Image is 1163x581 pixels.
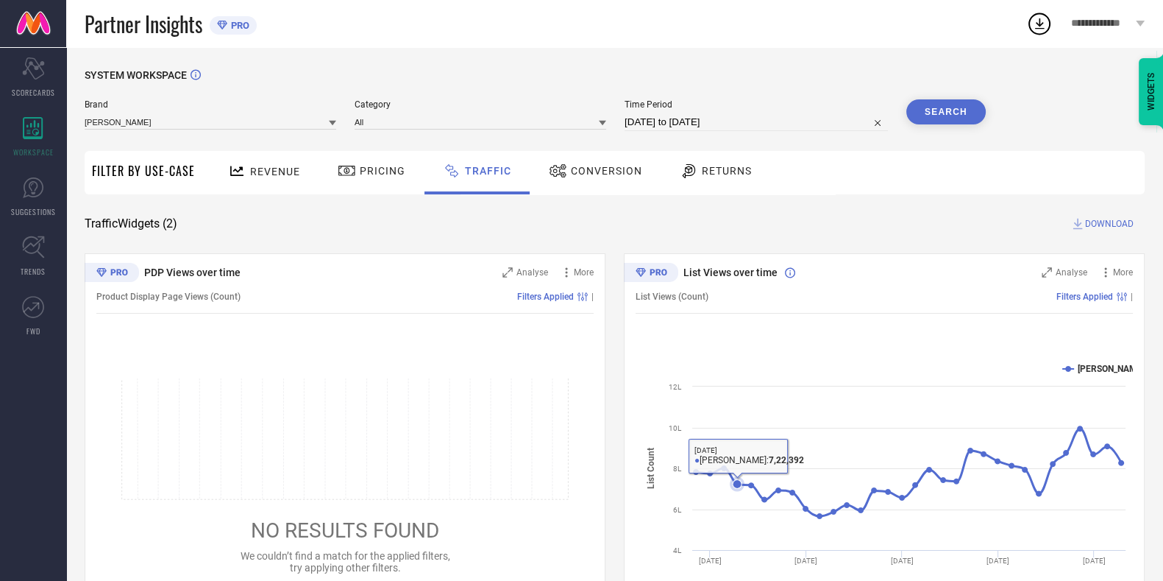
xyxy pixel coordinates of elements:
text: [DATE] [1082,557,1105,565]
span: Conversion [571,165,642,177]
div: Open download list [1026,10,1053,37]
text: 6L [673,506,682,514]
span: List Views (Count) [636,292,708,302]
span: Pricing [360,165,405,177]
span: Time Period [625,99,888,110]
span: SUGGESTIONS [11,206,56,217]
text: 12L [669,383,682,391]
span: We couldn’t find a match for the applied filters, try applying other filters. [241,550,450,574]
svg: Zoom [502,267,513,278]
text: [DATE] [891,557,914,565]
span: Partner Insights [85,9,202,39]
span: | [591,292,594,302]
span: Analyse [516,267,548,278]
span: Traffic [465,165,511,177]
svg: Zoom [1042,267,1052,278]
span: Revenue [250,166,300,177]
span: WORKSPACE [13,147,54,158]
span: PDP Views over time [144,267,241,278]
text: [DATE] [986,557,1009,565]
span: TRENDS [21,266,46,277]
span: Brand [85,99,336,110]
button: Search [906,99,986,124]
span: NO RESULTS FOUND [251,518,439,543]
text: [DATE] [699,557,722,565]
span: SYSTEM WORKSPACE [85,69,187,81]
text: 8L [673,465,682,473]
text: 10L [669,424,682,432]
span: Filters Applied [517,292,574,302]
span: DOWNLOAD [1085,216,1134,231]
span: FWD [26,325,40,337]
span: Filter By Use-Case [92,162,195,180]
div: Premium [85,263,139,285]
span: Returns [702,165,752,177]
span: PRO [227,20,249,31]
text: [DATE] [794,557,817,565]
div: Premium [624,263,678,285]
tspan: List Count [646,448,656,489]
span: List Views over time [683,267,778,278]
span: Analyse [1056,267,1087,278]
span: Product Display Page Views (Count) [96,292,241,302]
input: Select time period [625,113,888,131]
span: Category [355,99,606,110]
span: | [1131,292,1133,302]
span: Filters Applied [1056,292,1113,302]
span: More [1113,267,1133,278]
span: More [574,267,594,278]
text: 4L [673,546,682,554]
span: SCORECARDS [12,87,55,98]
span: Traffic Widgets ( 2 ) [85,216,177,231]
text: [PERSON_NAME] [1078,364,1145,374]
